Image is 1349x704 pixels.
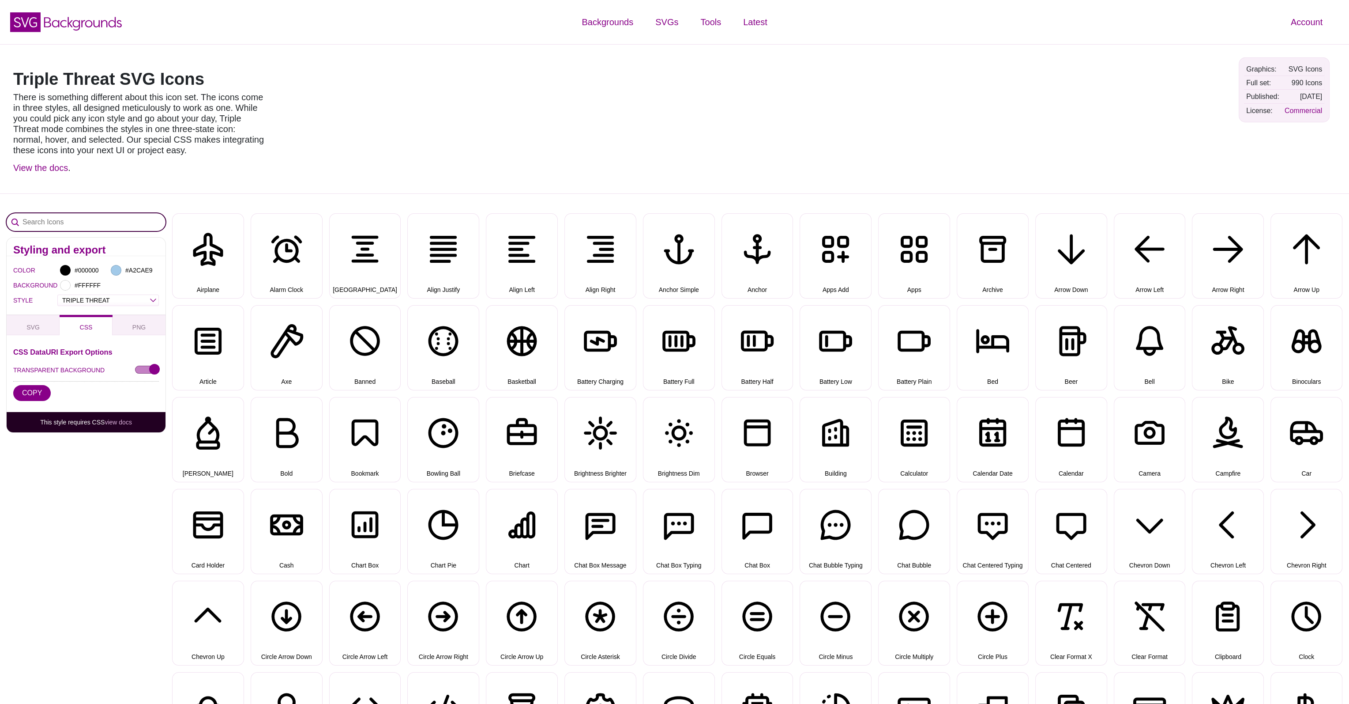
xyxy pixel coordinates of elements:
button: Chevron Right [1270,489,1342,574]
button: Chat Box [721,489,793,574]
label: COLOR [13,265,24,276]
td: SVG Icons [1282,63,1324,76]
a: Latest [732,9,778,35]
button: Axe [251,305,323,390]
a: SVGs [644,9,689,35]
button: Arrow Left [1114,213,1186,299]
button: Bookmark [329,397,401,482]
p: This style requires CSS [13,419,159,426]
button: Bed [957,305,1029,390]
td: Full set: [1244,76,1281,89]
input: Search Icons [7,213,165,231]
button: Battery Full [643,305,715,390]
button: Beer [1035,305,1107,390]
button: Card Holder [172,489,244,574]
button: Circle Divide [643,581,715,666]
button: Clipboard [1192,581,1264,666]
button: Alarm Clock [251,213,323,299]
button: Cash [251,489,323,574]
button: Circle Arrow Down [251,581,323,666]
button: Camera [1114,397,1186,482]
a: view docs [105,419,132,426]
label: STYLE [13,295,24,306]
button: Circle Arrow Up [486,581,558,666]
button: Bell [1114,305,1186,390]
button: Anchor Simple [643,213,715,299]
button: Clock [1270,581,1342,666]
button: Circle Arrow Right [407,581,479,666]
p: There is something different about this icon set. The icons come in three styles, all designed me... [13,92,265,155]
button: Basketball [486,305,558,390]
button: Airplane [172,213,244,299]
button: Align Right [564,213,636,299]
h3: CSS DataURI Export Options [13,348,159,356]
button: Chat Box Typing [643,489,715,574]
span: SVG [26,324,40,331]
td: [DATE] [1282,90,1324,103]
button: Apps Add [800,213,872,299]
button: [PERSON_NAME] [172,397,244,482]
button: Archive [957,213,1029,299]
button: Chart Pie [407,489,479,574]
button: PNG [113,315,165,335]
button: Circle Multiply [878,581,950,666]
button: Apps [878,213,950,299]
label: TRANSPARENT BACKGROUND [13,364,105,376]
p: . [13,163,265,173]
td: License: [1244,104,1281,117]
button: Binoculars [1270,305,1342,390]
button: Bowling Ball [407,397,479,482]
button: Chevron Down [1114,489,1186,574]
button: Building [800,397,872,482]
button: Briefcase [486,397,558,482]
button: Brightness Brighter [564,397,636,482]
button: Circle Arrow Left [329,581,401,666]
button: Chat Centered [1035,489,1107,574]
button: Campfire [1192,397,1264,482]
button: Chevron Left [1192,489,1264,574]
button: SVG [7,315,60,335]
button: Arrow Right [1192,213,1264,299]
button: Circle Minus [800,581,872,666]
button: Chart [486,489,558,574]
td: Graphics: [1244,63,1281,76]
span: PNG [132,324,146,331]
button: Calculator [878,397,950,482]
label: BACKGROUND [13,280,24,291]
button: Chat Bubble [878,489,950,574]
button: Battery Charging [564,305,636,390]
button: Baseball [407,305,479,390]
h2: Styling and export [13,246,159,254]
button: Clear Format X [1035,581,1107,666]
button: Align Justify [407,213,479,299]
button: Chat Box Message [564,489,636,574]
button: Article [172,305,244,390]
button: Calendar [1035,397,1107,482]
button: Chevron Up [172,581,244,666]
button: Arrow Up [1270,213,1342,299]
button: Calendar Date [957,397,1029,482]
button: Circle Equals [721,581,793,666]
button: Anchor [721,213,793,299]
button: Chart Box [329,489,401,574]
button: Battery Low [800,305,872,390]
a: Tools [689,9,732,35]
a: View the docs [13,163,68,173]
h1: Triple Threat SVG Icons [13,71,265,87]
td: Published: [1244,90,1281,103]
button: Bike [1192,305,1264,390]
button: Arrow Down [1035,213,1107,299]
button: Chat Centered Typing [957,489,1029,574]
button: Battery Half [721,305,793,390]
button: Battery Plain [878,305,950,390]
td: 990 Icons [1282,76,1324,89]
button: Browser [721,397,793,482]
button: Circle Asterisk [564,581,636,666]
button: Brightness Dim [643,397,715,482]
button: Banned [329,305,401,390]
a: Backgrounds [571,9,644,35]
a: Commercial [1285,107,1322,114]
button: Bold [251,397,323,482]
button: COPY [13,385,51,401]
button: Car [1270,397,1342,482]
